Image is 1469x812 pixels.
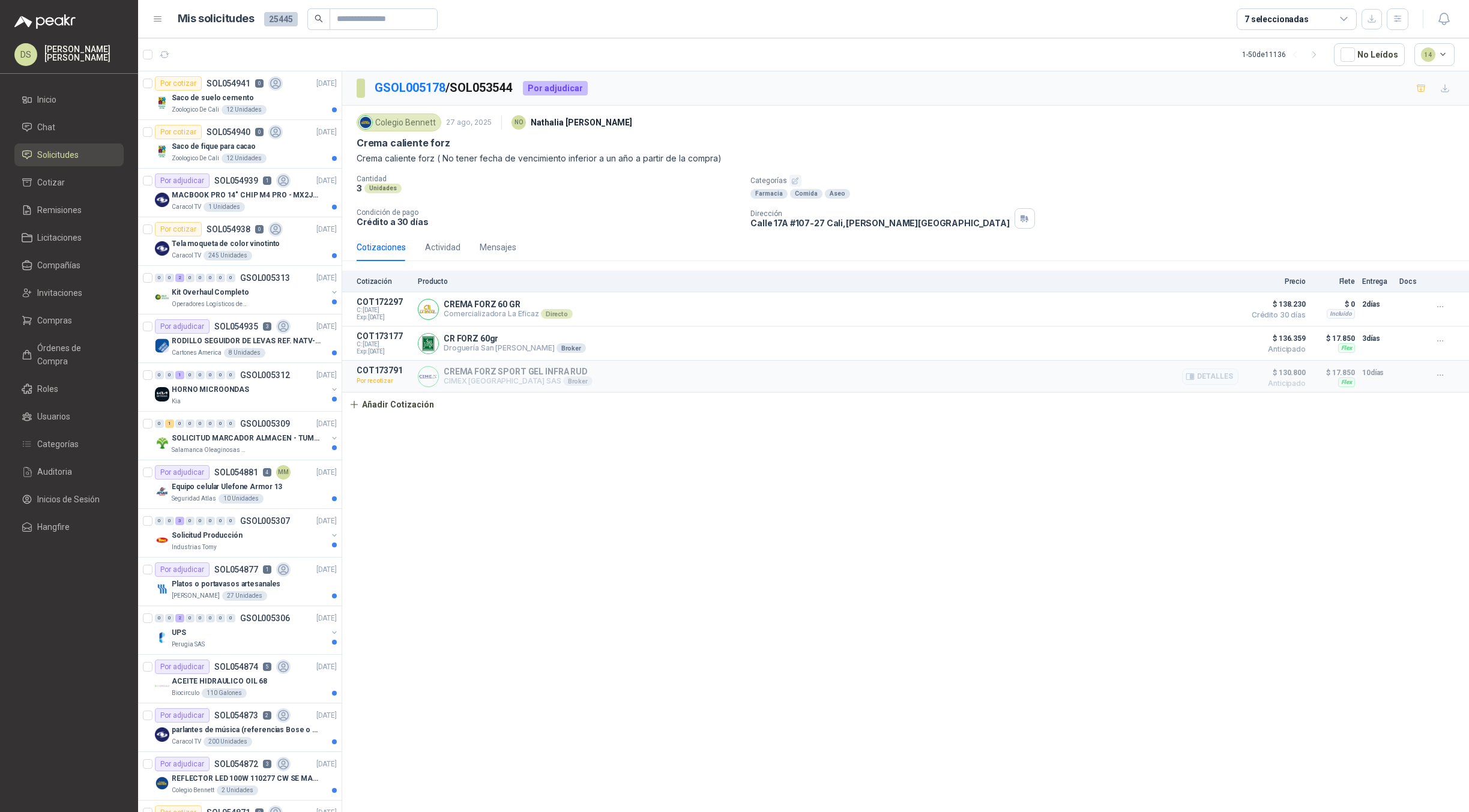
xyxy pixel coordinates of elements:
[138,655,342,703] a: Por adjudicarSOL0548745[DATE] Company LogoACEITE HIDRAULICO OIL 68Biocirculo110 Galones
[172,92,253,104] p: Saco de suelo cemento
[1246,277,1306,286] p: Precio
[14,433,124,456] a: Categorías
[750,175,1464,187] p: Categorías
[155,436,169,450] img: Company Logo
[226,420,235,428] div: 0
[186,420,195,428] div: 0
[155,193,169,207] img: Company Logo
[263,565,271,574] p: 1
[14,488,124,511] a: Inicios de Sesión
[155,484,169,499] img: Company Logo
[357,175,741,183] p: Cantidad
[222,105,267,115] div: 12 Unidades
[165,274,174,282] div: 0
[316,175,337,187] p: [DATE]
[172,676,267,687] p: ACEITE HIDRAULICO OIL 68
[1246,346,1306,353] span: Anticipado
[172,299,247,309] p: Operadores Logísticos del Caribe
[202,688,247,698] div: 110 Galones
[155,241,169,256] img: Company Logo
[172,141,256,152] p: Saco de fique para cacao
[206,420,215,428] div: 0
[316,272,337,284] p: [DATE]
[240,614,290,622] p: GSOL005306
[196,420,205,428] div: 0
[155,319,210,334] div: Por adjudicar
[357,241,406,254] div: Cotizaciones
[14,43,37,66] div: DS
[240,517,290,525] p: GSOL005307
[155,727,169,742] img: Company Logo
[37,93,56,106] span: Inicio
[165,420,174,428] div: 1
[563,376,593,386] div: Broker
[14,199,124,221] a: Remisiones
[214,176,258,185] p: SOL054939
[155,757,210,771] div: Por adjudicar
[172,251,201,260] p: Caracol TV
[226,517,235,525] div: 0
[172,384,249,395] p: HORNO MICROONDAS
[37,176,65,189] span: Cotizar
[315,14,323,23] span: search
[264,12,298,26] span: 25445
[444,299,573,309] p: CREMA FORZ 60 GR
[316,127,337,138] p: [DATE]
[165,517,174,525] div: 0
[155,514,339,552] a: 0 0 3 0 0 0 0 0 GSOL005307[DATE] Company LogoSolicitud ProducciónIndustrias Tomy
[175,614,184,622] div: 2
[155,290,169,304] img: Company Logo
[172,543,217,552] p: Industrias Tomy
[357,208,741,217] p: Condición de pago
[155,144,169,158] img: Company Logo
[276,465,291,480] div: MM
[214,760,258,768] p: SOL054872
[1242,45,1324,64] div: 1 - 50 de 11136
[14,226,124,249] a: Licitaciones
[1244,13,1309,26] div: 7 seleccionadas
[138,314,342,363] a: Por adjudicarSOL0549353[DATE] Company LogoRODILLO SEGUIDOR DE LEVAS REF. NATV-17-PPA [PERSON_NAME...
[446,117,492,128] p: 27 ago, 2025
[316,224,337,235] p: [DATE]
[196,274,205,282] div: 0
[357,277,411,286] p: Cotización
[175,420,184,428] div: 0
[1246,365,1306,380] span: $ 130.800
[1313,277,1355,286] p: Flete
[178,10,255,28] h1: Mis solicitudes
[172,786,214,795] p: Colegio Bennett
[175,274,184,282] div: 2
[531,116,632,129] p: Nathalia [PERSON_NAME]
[1246,297,1306,311] span: $ 138.230
[1414,43,1455,66] button: 14
[418,277,1238,286] p: Producto
[204,202,245,212] div: 1 Unidades
[214,711,258,720] p: SOL054873
[172,190,321,201] p: MACBOOK PRO 14" CHIP M4 PRO - MX2J3E/A
[172,348,222,358] p: Cartones America
[418,367,438,386] img: Company Logo
[155,368,339,406] a: 0 0 1 0 0 0 0 0 GSOL005312[DATE] Company LogoHORNO MICROONDASKia
[155,95,169,110] img: Company Logo
[316,661,337,673] p: [DATE]
[216,517,225,525] div: 0
[155,338,169,353] img: Company Logo
[37,231,82,244] span: Licitaciones
[240,371,290,379] p: GSOL005312
[207,79,250,88] p: SOL054941
[342,392,441,417] button: Añadir Cotización
[1362,331,1392,346] p: 3 días
[444,343,586,353] p: Droguería San [PERSON_NAME]
[155,465,210,480] div: Por adjudicar
[357,307,411,314] span: C: [DATE]
[172,287,249,298] p: Kit Overhaul Completo
[263,663,271,671] p: 5
[255,225,264,233] p: 0
[316,418,337,430] p: [DATE]
[240,420,290,428] p: GSOL005309
[263,176,271,185] p: 1
[44,45,124,62] p: [PERSON_NAME] [PERSON_NAME]
[172,530,243,541] p: Solicitud Producción
[444,334,586,343] p: CR FORZ 60gr
[37,286,82,299] span: Invitaciones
